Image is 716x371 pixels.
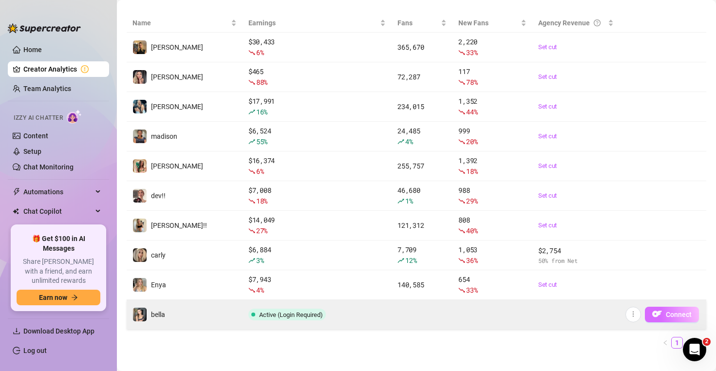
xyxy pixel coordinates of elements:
[8,23,81,33] img: logo-BBDzfeDw.svg
[13,327,20,335] span: download
[538,256,614,265] span: 50 % from Net
[256,107,267,116] span: 16 %
[458,168,465,175] span: fall
[397,42,447,53] div: 365,670
[466,77,477,87] span: 78 %
[71,294,78,301] span: arrow-right
[458,244,527,266] div: 1,053
[458,185,527,206] div: 988
[458,18,519,28] span: New Fans
[397,126,447,147] div: 24,485
[458,37,527,58] div: 2,220
[538,131,614,141] a: Set cut
[151,162,203,170] span: [PERSON_NAME]
[13,188,20,196] span: thunderbolt
[538,245,614,256] span: $ 2,754
[683,337,694,348] a: 2
[466,167,477,176] span: 18 %
[256,77,267,87] span: 88 %
[458,66,527,88] div: 117
[151,222,207,229] span: [PERSON_NAME]!!
[23,204,93,219] span: Chat Copilot
[397,101,447,112] div: 234,015
[23,184,93,200] span: Automations
[151,103,203,111] span: [PERSON_NAME]
[538,280,614,290] a: Set cut
[256,256,264,265] span: 3 %
[133,219,147,232] img: chloe!!
[133,100,147,113] img: Emma
[133,248,147,262] img: carly
[466,107,477,116] span: 44 %
[666,311,692,318] span: Connect
[248,274,386,296] div: $ 7,943
[23,85,71,93] a: Team Analytics
[248,155,386,177] div: $ 16,374
[703,338,711,346] span: 2
[248,79,255,86] span: fall
[538,221,614,230] a: Set cut
[458,257,465,264] span: fall
[132,18,229,28] span: Name
[405,196,413,205] span: 1 %
[151,73,203,81] span: [PERSON_NAME]
[538,72,614,82] a: Set cut
[659,337,671,349] button: left
[458,274,527,296] div: 654
[133,70,147,84] img: tatum
[256,196,267,205] span: 18 %
[594,18,601,28] span: question-circle
[538,161,614,171] a: Set cut
[683,337,695,349] li: 2
[466,285,477,295] span: 33 %
[248,37,386,58] div: $ 30,433
[256,226,267,235] span: 27 %
[458,109,465,115] span: fall
[23,46,42,54] a: Home
[695,337,706,349] li: Next Page
[405,137,413,146] span: 4 %
[452,14,532,33] th: New Fans
[645,307,699,322] button: OFConnect
[538,18,606,28] div: Agency Revenue
[248,49,255,56] span: fall
[397,257,404,264] span: rise
[458,96,527,117] div: 1,352
[151,281,166,289] span: Enya
[248,215,386,236] div: $ 14,049
[259,311,323,318] span: Active (Login Required)
[458,215,527,236] div: 808
[133,308,147,321] img: bella
[662,340,668,346] span: left
[256,167,264,176] span: 6 %
[248,96,386,117] div: $ 17,991
[17,257,100,286] span: Share [PERSON_NAME] with a friend, and earn unlimited rewards
[67,110,82,124] img: AI Chatter
[14,113,63,123] span: Izzy AI Chatter
[397,138,404,145] span: rise
[672,337,682,348] a: 1
[397,244,447,266] div: 7,709
[256,137,267,146] span: 55 %
[466,48,477,57] span: 33 %
[466,226,477,235] span: 40 %
[23,347,47,354] a: Log out
[466,256,477,265] span: 36 %
[458,138,465,145] span: fall
[392,14,452,33] th: Fans
[133,130,147,143] img: madison
[133,189,147,203] img: dev!!
[248,244,386,266] div: $ 6,884
[13,208,19,215] img: Chat Copilot
[248,126,386,147] div: $ 6,524
[538,42,614,52] a: Set cut
[151,132,177,140] span: madison
[683,338,706,361] iframe: Intercom live chat
[23,132,48,140] a: Content
[397,220,447,231] div: 121,312
[248,185,386,206] div: $ 7,008
[397,72,447,82] div: 72,287
[248,138,255,145] span: rise
[23,148,41,155] a: Setup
